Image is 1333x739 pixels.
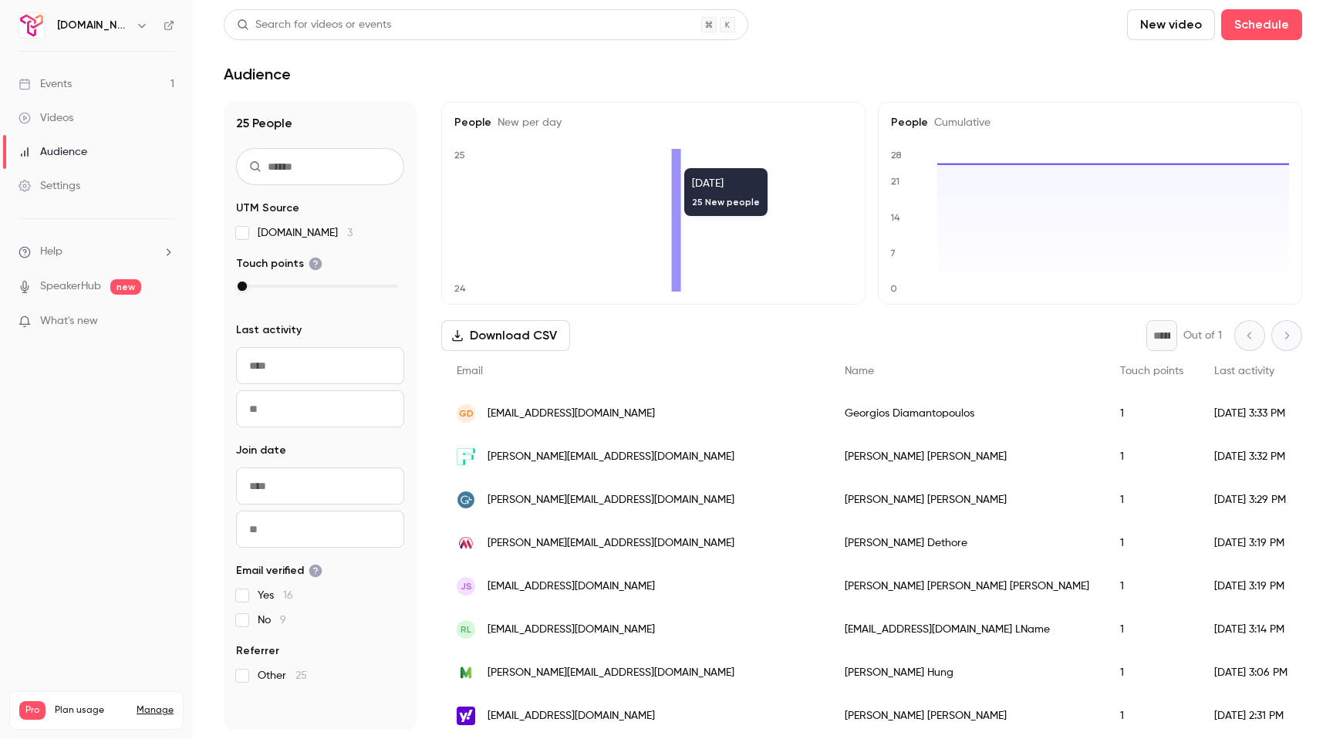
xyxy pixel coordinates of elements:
div: [DATE] 3:32 PM [1199,435,1307,478]
span: Join date [236,443,286,458]
p: Out of 1 [1183,328,1222,343]
div: Georgios Diamantopoulos [829,392,1105,435]
span: [EMAIL_ADDRESS][DOMAIN_NAME] [488,708,655,724]
span: Referrer [236,643,279,659]
h1: 25 People [236,114,404,133]
span: Plan usage [55,704,127,717]
img: matrixreq.com [457,535,475,552]
div: [DATE] 3:06 PM [1199,651,1307,694]
span: [PERSON_NAME][EMAIL_ADDRESS][DOMAIN_NAME] [488,665,734,681]
h5: People [454,115,852,130]
a: Manage [137,704,174,717]
div: [DATE] 3:14 PM [1199,608,1307,651]
div: [PERSON_NAME] [PERSON_NAME] [829,435,1105,478]
span: Pro [19,701,46,720]
span: Other [258,668,307,683]
div: 1 [1105,435,1199,478]
h5: People [891,115,1289,130]
div: [DATE] 2:31 PM [1199,694,1307,737]
span: [EMAIL_ADDRESS][DOMAIN_NAME] [488,579,655,595]
input: To [236,390,404,427]
div: 1 [1105,521,1199,565]
a: SpeakerHub [40,278,101,295]
li: help-dropdown-opener [19,244,174,260]
div: Videos [19,110,73,126]
h6: [DOMAIN_NAME] [57,18,130,33]
div: Events [19,76,72,92]
text: 28 [891,150,902,160]
div: [DATE] 3:19 PM [1199,565,1307,608]
span: 25 [295,670,307,681]
span: Yes [258,588,293,603]
div: [EMAIL_ADDRESS][DOMAIN_NAME] LName [829,608,1105,651]
span: new [110,279,141,295]
img: growthlabfinancial.com [457,491,475,509]
button: New video [1127,9,1215,40]
input: From [236,467,404,504]
div: 1 [1105,608,1199,651]
span: Touch points [236,256,322,272]
span: Last activity [236,322,302,338]
div: max [238,282,247,291]
text: 14 [890,212,900,223]
div: [PERSON_NAME] [PERSON_NAME] [829,694,1105,737]
img: themathergroupllc.com [457,663,475,682]
div: Audience [19,144,87,160]
text: 25 [454,150,465,160]
div: [PERSON_NAME] [PERSON_NAME] [829,478,1105,521]
span: [DOMAIN_NAME] [258,225,353,241]
span: Cumulative [928,117,990,128]
div: 1 [1105,694,1199,737]
div: [DATE] 3:33 PM [1199,392,1307,435]
span: Help [40,244,62,260]
input: From [236,347,404,384]
img: Trigify.io [19,13,44,38]
button: Schedule [1221,9,1302,40]
span: [EMAIL_ADDRESS][DOMAIN_NAME] [488,622,655,638]
h1: Audience [224,65,291,83]
span: UTM Source [236,201,299,216]
div: [PERSON_NAME] Dethore [829,521,1105,565]
input: To [236,511,404,548]
div: Search for videos or events [237,17,391,33]
text: 0 [890,283,897,294]
span: New per day [491,117,562,128]
text: 21 [891,176,899,187]
span: What's new [40,313,98,329]
img: yahoo.com.br [457,707,475,725]
span: Name [845,366,874,376]
span: 9 [280,615,286,626]
span: [PERSON_NAME][EMAIL_ADDRESS][DOMAIN_NAME] [488,449,734,465]
span: Last activity [1214,366,1274,376]
img: founder-sales.com [457,447,475,466]
span: [PERSON_NAME][EMAIL_ADDRESS][DOMAIN_NAME] [488,492,734,508]
div: [DATE] 3:29 PM [1199,478,1307,521]
span: Email verified [236,563,322,579]
div: [PERSON_NAME] Hung [829,651,1105,694]
span: rL [461,623,471,636]
span: 16 [283,590,293,601]
div: 1 [1105,478,1199,521]
span: GD [459,407,474,420]
span: [PERSON_NAME][EMAIL_ADDRESS][DOMAIN_NAME] [488,535,734,552]
div: [DATE] 3:19 PM [1199,521,1307,565]
div: Settings [19,178,80,194]
text: 24 [454,283,466,294]
span: JS [461,579,472,593]
div: 1 [1105,651,1199,694]
span: 3 [347,228,353,238]
text: 7 [890,248,896,258]
span: [EMAIL_ADDRESS][DOMAIN_NAME] [488,406,655,422]
span: Email [457,366,483,376]
span: Touch points [1120,366,1183,376]
div: [PERSON_NAME] [PERSON_NAME] [PERSON_NAME] [829,565,1105,608]
button: Download CSV [441,320,570,351]
span: No [258,612,286,628]
div: 1 [1105,565,1199,608]
div: 1 [1105,392,1199,435]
